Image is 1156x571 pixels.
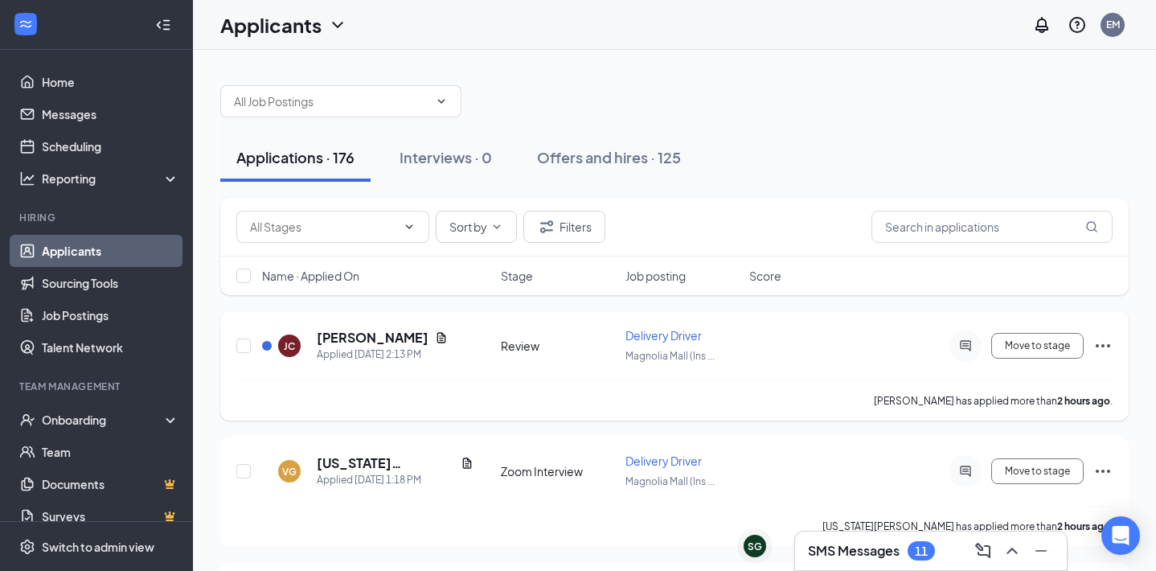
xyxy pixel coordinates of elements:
[501,338,616,354] div: Review
[874,394,1113,408] p: [PERSON_NAME] has applied more than .
[748,540,762,553] div: SG
[490,220,503,233] svg: ChevronDown
[625,328,702,343] span: Delivery Driver
[435,95,448,108] svg: ChevronDown
[974,541,993,561] svg: ComposeMessage
[822,520,1113,533] p: [US_STATE][PERSON_NAME] has applied more than .
[42,500,179,532] a: SurveysCrown
[625,454,702,468] span: Delivery Driver
[501,463,616,479] div: Zoom Interview
[236,147,355,167] div: Applications · 176
[42,235,179,267] a: Applicants
[19,211,176,224] div: Hiring
[956,465,975,478] svg: ActiveChat
[501,268,533,284] span: Stage
[537,217,556,236] svg: Filter
[42,412,166,428] div: Onboarding
[991,458,1084,484] button: Move to stage
[42,130,179,162] a: Scheduling
[537,147,681,167] div: Offers and hires · 125
[42,66,179,98] a: Home
[436,211,517,243] button: Sort byChevronDown
[400,147,492,167] div: Interviews · 0
[1002,541,1022,561] svg: ChevronUp
[42,299,179,331] a: Job Postings
[625,268,686,284] span: Job posting
[317,454,454,472] h5: [US_STATE][PERSON_NAME]
[1093,336,1113,355] svg: Ellipses
[625,350,715,362] span: Magnolia Mall (Ins ...
[1031,541,1051,561] svg: Minimize
[749,268,781,284] span: Score
[1028,538,1054,564] button: Minimize
[956,339,975,352] svg: ActiveChat
[435,331,448,344] svg: Document
[1057,395,1110,407] b: 2 hours ago
[317,472,473,488] div: Applied [DATE] 1:18 PM
[999,538,1025,564] button: ChevronUp
[461,457,473,470] svg: Document
[42,468,179,500] a: DocumentsCrown
[234,92,428,110] input: All Job Postings
[523,211,605,243] button: Filter Filters
[915,544,928,558] div: 11
[403,220,416,233] svg: ChevronDown
[250,218,396,236] input: All Stages
[42,267,179,299] a: Sourcing Tools
[42,331,179,364] a: Talent Network
[18,16,34,32] svg: WorkstreamLogo
[625,475,715,487] span: Magnolia Mall (Ins ...
[328,15,347,35] svg: ChevronDown
[449,221,487,232] span: Sort by
[871,211,1113,243] input: Search in applications
[1068,15,1087,35] svg: QuestionInfo
[317,347,448,363] div: Applied [DATE] 2:13 PM
[155,17,171,33] svg: Collapse
[262,268,359,284] span: Name · Applied On
[1085,220,1098,233] svg: MagnifyingGlass
[19,412,35,428] svg: UserCheck
[42,539,154,555] div: Switch to admin view
[1057,520,1110,532] b: 2 hours ago
[991,333,1084,359] button: Move to stage
[42,98,179,130] a: Messages
[970,538,996,564] button: ComposeMessage
[1093,462,1113,481] svg: Ellipses
[42,170,180,187] div: Reporting
[284,339,295,353] div: JC
[1032,15,1051,35] svg: Notifications
[42,436,179,468] a: Team
[1106,18,1120,31] div: EM
[1101,516,1140,555] div: Open Intercom Messenger
[19,380,176,393] div: Team Management
[808,542,900,560] h3: SMS Messages
[19,539,35,555] svg: Settings
[220,11,322,39] h1: Applicants
[282,465,297,479] div: VG
[19,170,35,187] svg: Analysis
[317,329,428,347] h5: [PERSON_NAME]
